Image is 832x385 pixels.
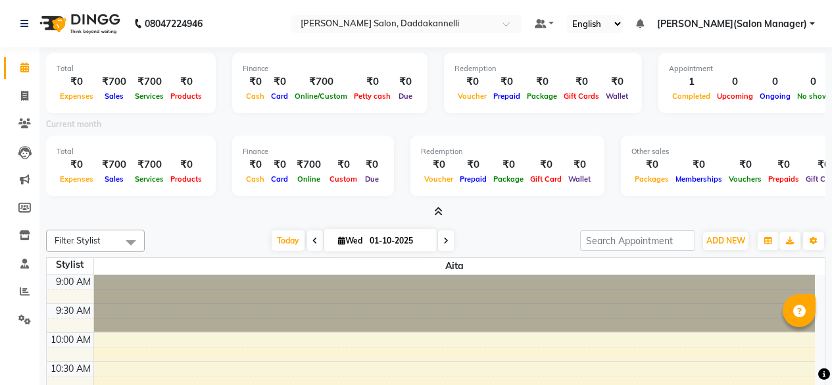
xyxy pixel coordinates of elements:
[490,157,527,172] div: ₹0
[421,157,456,172] div: ₹0
[706,236,745,245] span: ADD NEW
[714,91,756,101] span: Upcoming
[565,174,594,184] span: Wallet
[395,91,416,101] span: Due
[268,74,291,90] div: ₹0
[268,157,291,172] div: ₹0
[524,74,560,90] div: ₹0
[454,63,631,74] div: Redemption
[46,118,101,130] label: Current month
[243,63,417,74] div: Finance
[326,157,360,172] div: ₹0
[456,174,490,184] span: Prepaid
[57,91,97,101] span: Expenses
[565,157,594,172] div: ₹0
[421,174,456,184] span: Voucher
[631,174,672,184] span: Packages
[657,17,807,31] span: [PERSON_NAME](Salon Manager)
[765,157,802,172] div: ₹0
[48,333,93,347] div: 10:00 AM
[765,174,802,184] span: Prepaids
[132,91,167,101] span: Services
[132,74,167,90] div: ₹700
[524,91,560,101] span: Package
[243,91,268,101] span: Cash
[454,74,490,90] div: ₹0
[268,91,291,101] span: Card
[291,91,351,101] span: Online/Custom
[326,174,360,184] span: Custom
[243,74,268,90] div: ₹0
[669,91,714,101] span: Completed
[145,5,203,42] b: 08047224946
[714,74,756,90] div: 0
[132,157,167,172] div: ₹700
[243,174,268,184] span: Cash
[57,146,205,157] div: Total
[669,63,832,74] div: Appointment
[167,157,205,172] div: ₹0
[794,74,832,90] div: 0
[756,74,794,90] div: 0
[101,91,127,101] span: Sales
[57,74,97,90] div: ₹0
[602,74,631,90] div: ₹0
[490,174,527,184] span: Package
[527,157,565,172] div: ₹0
[55,235,101,245] span: Filter Stylist
[57,157,97,172] div: ₹0
[53,275,93,289] div: 9:00 AM
[703,232,748,250] button: ADD NEW
[777,332,819,372] iframe: chat widget
[725,157,765,172] div: ₹0
[351,74,394,90] div: ₹0
[48,362,93,376] div: 10:30 AM
[360,157,383,172] div: ₹0
[167,74,205,90] div: ₹0
[794,91,832,101] span: No show
[294,174,324,184] span: Online
[560,91,602,101] span: Gift Cards
[560,74,602,90] div: ₹0
[672,174,725,184] span: Memberships
[94,258,816,274] span: aita
[335,236,366,245] span: Wed
[580,230,695,251] input: Search Appointment
[602,91,631,101] span: Wallet
[454,91,490,101] span: Voucher
[490,74,524,90] div: ₹0
[47,258,93,272] div: Stylist
[394,74,417,90] div: ₹0
[351,91,394,101] span: Petty cash
[725,174,765,184] span: Vouchers
[97,157,132,172] div: ₹700
[490,91,524,101] span: Prepaid
[421,146,594,157] div: Redemption
[756,91,794,101] span: Ongoing
[456,157,490,172] div: ₹0
[291,74,351,90] div: ₹700
[272,230,305,251] span: Today
[57,174,97,184] span: Expenses
[527,174,565,184] span: Gift Card
[132,174,167,184] span: Services
[243,157,268,172] div: ₹0
[53,304,93,318] div: 9:30 AM
[669,74,714,90] div: 1
[631,157,672,172] div: ₹0
[167,91,205,101] span: Products
[101,174,127,184] span: Sales
[362,174,382,184] span: Due
[34,5,124,42] img: logo
[672,157,725,172] div: ₹0
[97,74,132,90] div: ₹700
[57,63,205,74] div: Total
[291,157,326,172] div: ₹700
[243,146,383,157] div: Finance
[268,174,291,184] span: Card
[366,231,431,251] input: 2025-10-01
[167,174,205,184] span: Products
